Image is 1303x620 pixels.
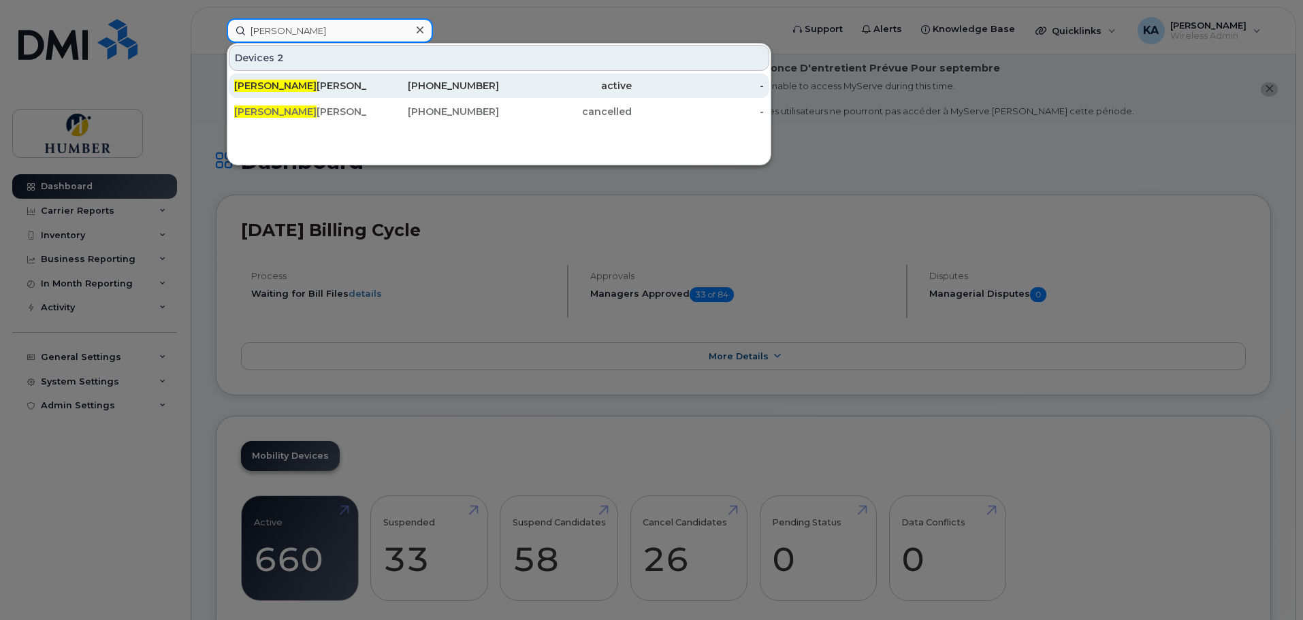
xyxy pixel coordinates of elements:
[367,105,500,118] div: [PHONE_NUMBER]
[277,51,284,65] span: 2
[499,105,632,118] div: cancelled
[229,45,769,71] div: Devices
[499,79,632,93] div: active
[234,79,367,93] div: [PERSON_NAME]
[632,79,765,93] div: -
[367,79,500,93] div: [PHONE_NUMBER]
[234,105,367,118] div: [PERSON_NAME]
[234,80,317,92] span: [PERSON_NAME]
[229,99,769,124] a: [PERSON_NAME][PERSON_NAME][PHONE_NUMBER]cancelled-
[229,74,769,98] a: [PERSON_NAME][PERSON_NAME][PHONE_NUMBER]active-
[234,105,317,118] span: [PERSON_NAME]
[632,105,765,118] div: -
